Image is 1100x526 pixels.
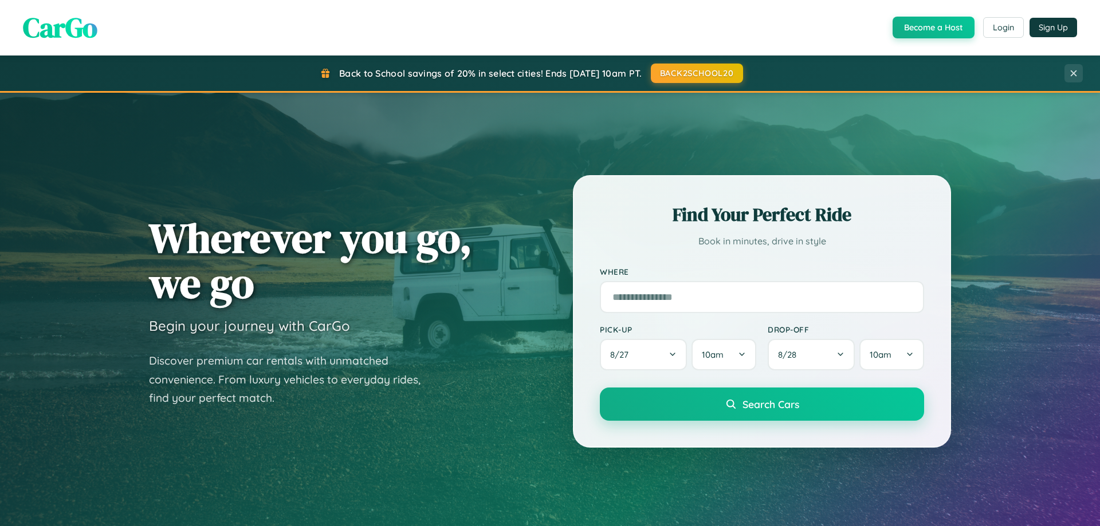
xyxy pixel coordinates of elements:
button: BACK2SCHOOL20 [651,64,743,83]
span: 10am [870,349,891,360]
button: 8/27 [600,339,687,370]
h2: Find Your Perfect Ride [600,202,924,227]
button: 8/28 [768,339,855,370]
button: Become a Host [893,17,975,38]
button: 10am [692,339,756,370]
label: Pick-up [600,325,756,334]
button: Login [983,17,1024,38]
h1: Wherever you go, we go [149,215,472,306]
span: Search Cars [742,398,799,410]
span: CarGo [23,9,97,46]
button: 10am [859,339,924,370]
label: Drop-off [768,325,924,334]
button: Sign Up [1030,18,1077,37]
h3: Begin your journey with CarGo [149,317,350,334]
span: 8 / 27 [610,349,634,360]
label: Where [600,267,924,276]
button: Search Cars [600,387,924,421]
span: 8 / 28 [778,349,802,360]
span: 10am [702,349,724,360]
p: Book in minutes, drive in style [600,233,924,250]
span: Back to School savings of 20% in select cities! Ends [DATE] 10am PT. [339,68,642,79]
p: Discover premium car rentals with unmatched convenience. From luxury vehicles to everyday rides, ... [149,351,435,408]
